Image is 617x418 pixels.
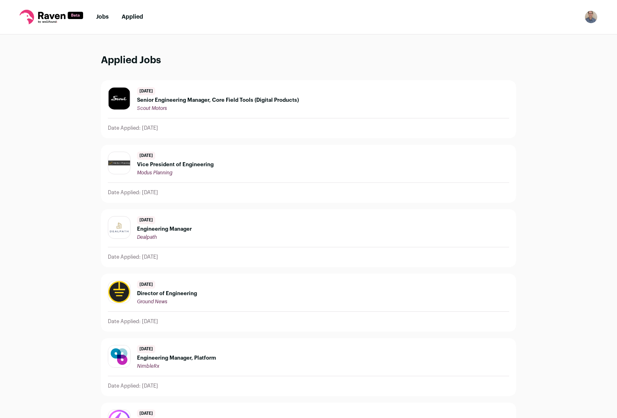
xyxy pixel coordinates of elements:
[137,281,155,289] span: [DATE]
[137,299,167,304] span: Ground News
[137,355,216,361] span: Engineering Manager, Platform
[137,152,155,160] span: [DATE]
[101,81,516,138] a: [DATE] Senior Engineering Manager, Core Field Tools (Digital Products) Scout Motors Date Applied:...
[101,210,516,267] a: [DATE] Engineering Manager Dealpath Date Applied: [DATE]
[585,11,598,24] button: Open dropdown
[108,281,130,303] img: 3b6081cd230da5367e2623a21f524a2c0a621b8b1f52559e0cb15404a1b2d438.png
[101,274,516,331] a: [DATE] Director of Engineering Ground News Date Applied: [DATE]
[108,254,158,260] p: Date Applied: [DATE]
[585,11,598,24] img: 4977081-medium_jpg
[108,125,158,131] p: Date Applied: [DATE]
[137,97,299,103] span: Senior Engineering Manager, Core Field Tools (Digital Products)
[108,161,130,165] img: f15b0c158515b847e25843af59894f9f1b504b24945e4d849c9ba2543710cf31.png
[96,14,109,20] a: Jobs
[137,235,157,240] span: Dealpath
[137,409,155,418] span: [DATE]
[137,106,167,111] span: Scout Motors
[108,88,130,109] img: edcdce9915035250e079cedc463795869719a507718372f0ee6c812f450f25c2
[137,345,155,353] span: [DATE]
[108,318,158,325] p: Date Applied: [DATE]
[108,345,130,367] img: 041e89895f1138dd4543dcfd22bca1fc1d41b8d7a8344d07718b8ea4303ed314.jpg
[137,216,155,224] span: [DATE]
[101,145,516,202] a: [DATE] Vice President of Engineering Modus Planning Date Applied: [DATE]
[137,226,192,232] span: Engineering Manager
[122,14,143,20] a: Applied
[108,221,130,234] img: 5fd47ac8162c77f4cd1d5a9f598c03d70ba8689b17477895a62a7d551e5420b8.png
[137,87,155,95] span: [DATE]
[137,290,197,297] span: Director of Engineering
[137,170,172,175] span: Modus Planning
[108,383,158,389] p: Date Applied: [DATE]
[108,189,158,196] p: Date Applied: [DATE]
[137,161,214,168] span: Vice President of Engineering
[101,339,516,396] a: [DATE] Engineering Manager, Platform NimbleRx Date Applied: [DATE]
[137,364,159,369] span: NimbleRx
[101,54,516,67] h1: Applied Jobs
